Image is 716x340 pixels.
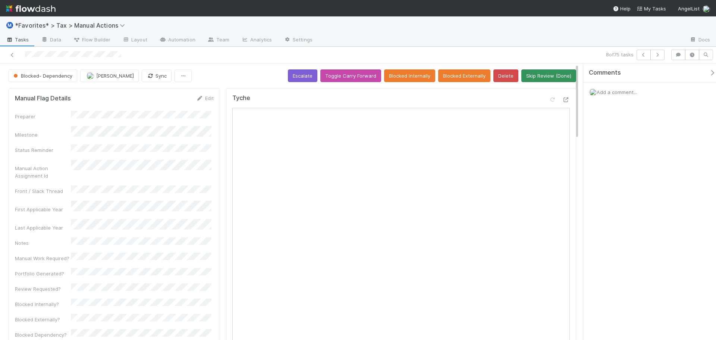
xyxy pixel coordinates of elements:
[196,95,214,101] a: Edit
[15,224,71,231] div: Last Applicable Year
[96,73,134,79] span: [PERSON_NAME]
[15,187,71,195] div: Front / Slack Thread
[589,69,621,77] span: Comments
[232,94,250,102] h5: Tyche
[15,285,71,293] div: Review Requested?
[15,270,71,277] div: Portfolio Generated?
[116,34,153,46] a: Layout
[80,69,139,82] button: [PERSON_NAME]
[235,34,278,46] a: Analytics
[6,36,29,43] span: Tasks
[438,69,490,82] button: Blocked Externally
[15,113,71,120] div: Preparer
[73,36,110,43] span: Flow Builder
[606,51,634,58] span: 8 of 75 tasks
[15,146,71,154] div: Status Reminder
[15,22,129,29] span: *Favorites* > Tax > Manual Actions
[15,206,71,213] div: First Applicable Year
[15,331,71,339] div: Blocked Dependency?
[15,95,71,102] h5: Manual Flag Details
[384,69,435,82] button: Blocked Internally
[15,239,71,247] div: Notes
[637,5,666,12] a: My Tasks
[278,34,318,46] a: Settings
[15,131,71,138] div: Milestone
[35,34,67,46] a: Data
[493,69,518,82] button: Delete
[201,34,235,46] a: Team
[597,89,637,95] span: Add a comment...
[521,69,576,82] button: Skip Review (Done)
[320,69,381,82] button: Toggle Carry Forward
[6,22,13,28] span: Ⓜ️
[67,34,116,46] a: Flow Builder
[684,34,716,46] a: Docs
[142,69,172,82] button: Sync
[15,300,71,308] div: Blocked Internally?
[6,2,56,15] img: logo-inverted-e16ddd16eac7371096b0.svg
[15,316,71,323] div: Blocked Externally?
[15,165,71,180] div: Manual Action Assignment Id
[15,255,71,262] div: Manual Work Required?
[153,34,201,46] a: Automation
[613,5,631,12] div: Help
[288,69,317,82] button: Escalate
[589,88,597,96] img: avatar_37569647-1c78-4889-accf-88c08d42a236.png
[703,5,710,13] img: avatar_37569647-1c78-4889-accf-88c08d42a236.png
[87,72,94,79] img: avatar_711f55b7-5a46-40da-996f-bc93b6b86381.png
[637,6,666,12] span: My Tasks
[678,6,700,12] span: AngelList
